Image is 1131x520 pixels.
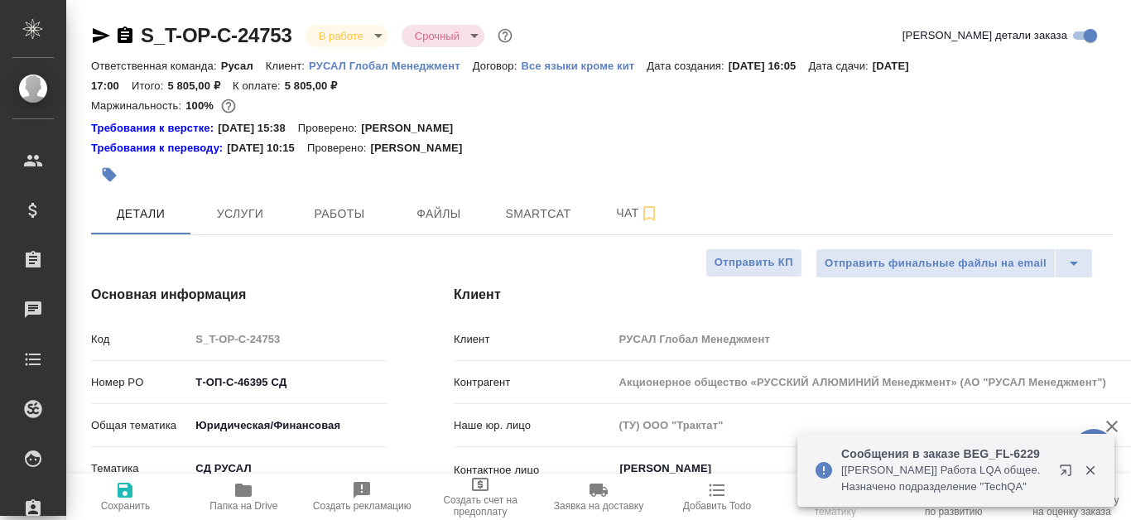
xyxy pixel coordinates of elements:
div: В работе [402,25,484,47]
p: Ответственная команда: [91,60,221,72]
p: Сообщения в заказе BEG_FL-6229 [841,445,1048,462]
button: Определить тематику [776,474,894,520]
span: Отправить КП [715,253,793,272]
p: [DATE] 10:15 [227,140,307,156]
button: Скопировать ссылку [115,26,135,46]
span: Создать рекламацию [313,500,411,512]
p: Все языки кроме кит [521,60,647,72]
p: Код [91,331,190,348]
div: В работе [306,25,388,47]
button: Заявка на доставку [540,474,658,520]
div: Нажми, чтобы открыть папку с инструкцией [91,120,218,137]
svg: Подписаться [639,204,659,224]
p: 100% [185,99,218,112]
input: Пустое поле [190,327,387,351]
p: [PERSON_NAME] [370,140,474,156]
button: Скопировать ссылку для ЯМессенджера [91,26,111,46]
p: Номер PO [91,374,190,391]
span: Отправить финальные файлы на email [825,254,1047,273]
p: 5 805,00 ₽ [167,79,233,92]
p: [PERSON_NAME] [361,120,465,137]
p: Клиент: [266,60,309,72]
button: Создать рекламацию [303,474,421,520]
button: Доп статусы указывают на важность/срочность заказа [494,25,516,46]
span: Папка на Drive [209,500,277,512]
button: 0.00 RUB; [218,95,239,117]
p: 5 805,00 ₽ [285,79,350,92]
a: Требования к переводу: [91,140,227,156]
p: Проверено: [298,120,362,137]
div: Юридическая/Финансовая [190,412,387,440]
button: Срочный [410,29,464,43]
a: Все языки кроме кит [521,58,647,72]
p: РУСАЛ Глобал Менеджмент [309,60,473,72]
p: Дата создания: [647,60,728,72]
button: Сохранить [66,474,185,520]
span: Создать счет на предоплату [431,494,530,518]
p: Контактное лицо [454,462,614,479]
span: Файлы [399,204,479,224]
div: СД РУСАЛ [190,455,387,483]
h4: Основная информация [91,285,387,305]
span: Детали [101,204,180,224]
a: S_T-OP-C-24753 [141,24,292,46]
span: Заявка на доставку [554,500,643,512]
a: Требования к верстке: [91,120,218,137]
button: Добавить тэг [91,156,128,193]
p: [DATE] 16:05 [729,60,809,72]
p: Тематика [91,460,190,477]
h4: Клиент [454,285,1113,305]
span: Определить тематику [786,494,884,518]
p: Русал [221,60,266,72]
p: Наше юр. лицо [454,417,614,434]
p: [[PERSON_NAME]] Работа LQA общее. Назначено подразделение "TechQA" [841,462,1048,495]
button: Создать счет на предоплату [421,474,540,520]
p: Клиент [454,331,614,348]
span: Чат [598,203,677,224]
span: Услуги [200,204,280,224]
span: Сохранить [101,500,151,512]
button: Отправить КП [705,248,802,277]
p: Контрагент [454,374,614,391]
a: РУСАЛ Глобал Менеджмент [309,58,473,72]
button: Закрыть [1073,463,1107,478]
p: Дата сдачи: [808,60,872,72]
p: Проверено: [307,140,371,156]
span: Добавить Todo [683,500,751,512]
button: 🙏 [1073,429,1114,470]
button: Отправить финальные файлы на email [816,248,1056,278]
span: Работы [300,204,379,224]
button: Добавить Todo [657,474,776,520]
div: Нажми, чтобы открыть папку с инструкцией [91,140,227,156]
button: Открыть в новой вкладке [1049,454,1089,494]
p: Общая тематика [91,417,190,434]
p: Маржинальность: [91,99,185,112]
div: split button [816,248,1093,278]
p: К оплате: [233,79,285,92]
p: Итого: [132,79,167,92]
span: [PERSON_NAME] детали заказа [902,27,1067,44]
p: Договор: [473,60,522,72]
button: Папка на Drive [185,474,303,520]
input: ✎ Введи что-нибудь [190,370,387,394]
span: Smartcat [498,204,578,224]
p: [DATE] 15:38 [218,120,298,137]
button: В работе [314,29,368,43]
